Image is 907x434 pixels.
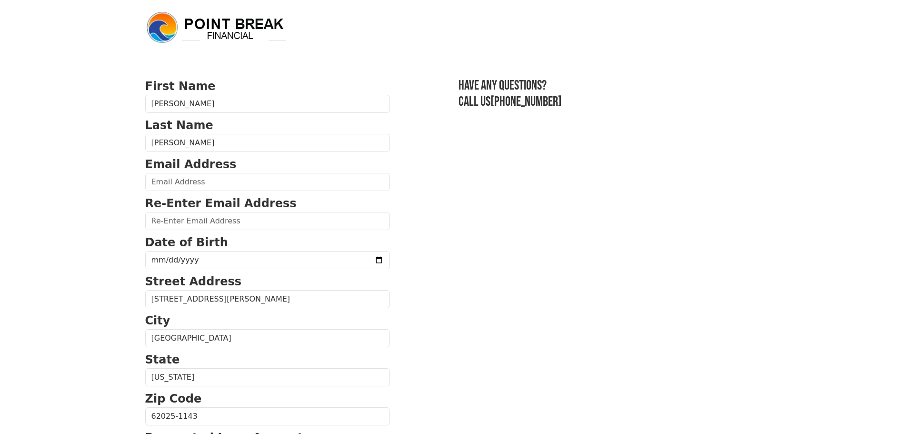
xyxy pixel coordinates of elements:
[145,329,390,347] input: City
[145,407,390,425] input: Zip Code
[145,10,288,45] img: logo.png
[145,353,180,366] strong: State
[145,80,216,93] strong: First Name
[145,197,297,210] strong: Re-Enter Email Address
[145,95,390,113] input: First Name
[145,212,390,230] input: Re-Enter Email Address
[490,94,562,110] a: [PHONE_NUMBER]
[145,173,390,191] input: Email Address
[145,314,170,327] strong: City
[145,134,390,152] input: Last Name
[145,158,237,171] strong: Email Address
[145,236,228,249] strong: Date of Birth
[145,290,390,308] input: Street Address
[458,94,762,110] h3: Call us
[145,275,242,288] strong: Street Address
[458,78,762,94] h3: Have any questions?
[145,119,213,132] strong: Last Name
[145,392,202,405] strong: Zip Code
